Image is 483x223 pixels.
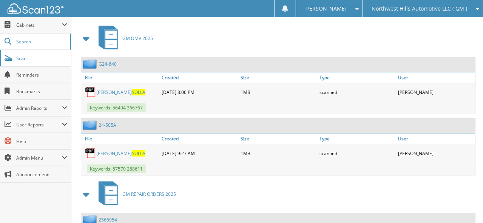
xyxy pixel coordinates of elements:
[132,89,145,95] span: SOLLA
[87,103,146,112] span: Keywords: 56494 366767
[96,150,145,157] a: [PERSON_NAME]SOLLA
[85,148,96,159] img: PDF.png
[16,105,62,111] span: Admin Reports
[239,85,318,100] div: 1MB
[94,23,153,53] a: GM DMV 2025
[16,121,62,128] span: User Reports
[16,138,67,145] span: Help
[160,85,239,100] div: [DATE] 3:06 PM
[85,86,96,98] img: PDF.png
[8,3,64,14] img: scan123-logo-white.svg
[16,38,66,45] span: Search
[318,72,397,83] a: Type
[372,6,467,11] span: Northwest Hills Automotive LLC ( GM )
[16,171,67,178] span: Announcements
[160,72,239,83] a: Created
[239,134,318,144] a: Size
[445,187,483,223] iframe: Chat Widget
[396,72,475,83] a: User
[87,165,146,173] span: Keywords: 57570 288611
[318,146,397,161] div: scanned
[239,146,318,161] div: 1MB
[96,89,145,95] a: [PERSON_NAME]SOLLA
[16,88,67,95] span: Bookmarks
[83,59,99,69] img: folder2.png
[94,179,176,209] a: GM REPAIR ORDERS 2025
[16,72,67,78] span: Reminders
[16,55,67,62] span: Scan
[396,146,475,161] div: [PERSON_NAME]
[81,72,160,83] a: File
[160,146,239,161] div: [DATE] 9:27 AM
[305,6,347,11] span: [PERSON_NAME]
[396,134,475,144] a: User
[160,134,239,144] a: Created
[99,61,117,67] a: G24-640
[122,191,176,197] span: GM REPAIR ORDERS 2025
[318,85,397,100] div: scanned
[99,217,117,223] a: 2566954
[122,35,153,42] span: GM DMV 2025
[396,85,475,100] div: [PERSON_NAME]
[81,134,160,144] a: File
[318,134,397,144] a: Type
[99,122,116,128] a: 24-505A
[132,150,145,157] span: SOLLA
[16,155,62,161] span: Admin Menu
[239,72,318,83] a: Size
[83,120,99,130] img: folder2.png
[16,22,62,28] span: Cabinets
